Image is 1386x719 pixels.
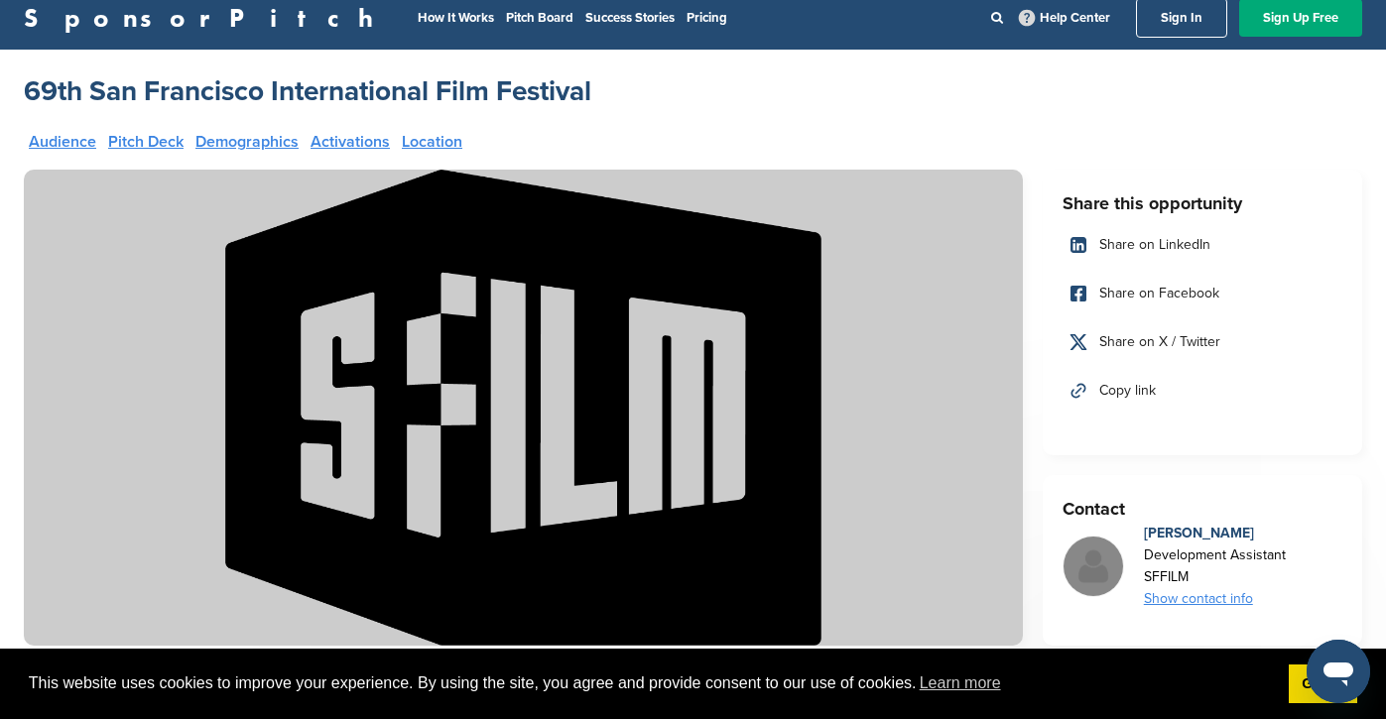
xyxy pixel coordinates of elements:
[1099,234,1210,256] span: Share on LinkedIn
[1144,544,1286,566] div: Development Assistant
[1099,380,1156,402] span: Copy link
[29,134,96,150] a: Audience
[1144,588,1286,610] div: Show contact info
[1064,537,1123,596] img: Missing
[1099,331,1220,353] span: Share on X / Twitter
[311,134,390,150] a: Activations
[418,10,494,26] a: How It Works
[1063,273,1342,314] a: Share on Facebook
[1063,370,1342,412] a: Copy link
[24,170,1023,646] img: Sponsorpitch &
[1063,189,1342,217] h3: Share this opportunity
[402,134,462,150] a: Location
[687,10,727,26] a: Pricing
[506,10,573,26] a: Pitch Board
[1063,495,1342,523] h3: Contact
[1063,224,1342,266] a: Share on LinkedIn
[108,134,184,150] a: Pitch Deck
[1063,321,1342,363] a: Share on X / Twitter
[195,134,299,150] a: Demographics
[1015,6,1114,30] a: Help Center
[24,5,386,31] a: SponsorPitch
[1307,640,1370,703] iframe: Button to launch messaging window
[29,668,1273,698] span: This website uses cookies to improve your experience. By using the site, you agree and provide co...
[917,668,1004,698] a: learn more about cookies
[1144,523,1286,544] div: [PERSON_NAME]
[585,10,675,26] a: Success Stories
[1099,283,1219,304] span: Share on Facebook
[1289,664,1357,704] a: dismiss cookie message
[24,73,591,109] a: 69th San Francisco International Film Festival
[1144,566,1286,588] div: SFFILM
